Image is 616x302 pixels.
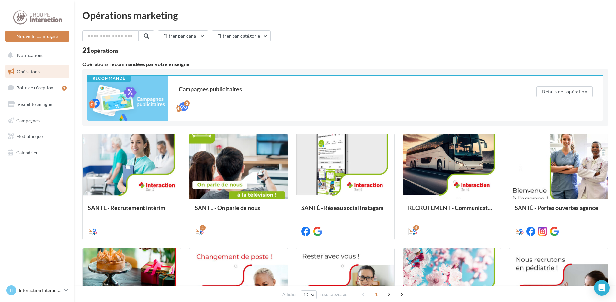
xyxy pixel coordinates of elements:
[4,81,71,95] a: Boîte de réception1
[4,65,71,78] a: Opérations
[200,225,206,231] div: 4
[4,114,71,127] a: Campagnes
[4,98,71,111] a: Visibilité en ligne
[303,292,309,297] span: 12
[82,47,119,54] div: 21
[320,291,347,297] span: résultats/page
[4,146,71,159] a: Calendrier
[4,130,71,143] a: Médiathèque
[536,86,593,97] button: Détails de l'opération
[371,289,382,299] span: 1
[384,289,394,299] span: 2
[91,48,119,53] div: opérations
[87,76,131,82] div: Recommandé
[17,52,43,58] span: Notifications
[16,150,38,155] span: Calendrier
[4,49,68,62] button: Notifications
[17,101,52,107] span: Visibilité en ligne
[16,117,40,123] span: Campagnes
[5,31,69,42] button: Nouvelle campagne
[212,30,271,41] button: Filtrer par catégorie
[16,134,43,139] span: Médiathèque
[184,100,190,106] div: 2
[19,287,62,294] p: Interaction Interaction Santé - [GEOGRAPHIC_DATA]
[594,280,610,296] div: Open Intercom Messenger
[82,62,608,67] div: Opérations recommandées par votre enseigne
[301,204,389,217] div: SANTÉ - Réseau social Instagam
[62,86,67,91] div: 1
[88,204,176,217] div: SANTE - Recrutement intérim
[408,204,496,217] div: RECRUTEMENT - Communication externe
[17,69,40,74] span: Opérations
[17,85,53,90] span: Boîte de réception
[82,10,608,20] div: Opérations marketing
[158,30,208,41] button: Filtrer par canal
[179,86,510,92] div: Campagnes publicitaires
[195,204,283,217] div: SANTE - On parle de nous
[5,284,69,296] a: II Interaction Interaction Santé - [GEOGRAPHIC_DATA]
[301,290,317,299] button: 12
[282,291,297,297] span: Afficher
[515,204,603,217] div: SANTÉ - Portes ouvertes agence
[413,225,419,231] div: 4
[10,287,13,294] span: II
